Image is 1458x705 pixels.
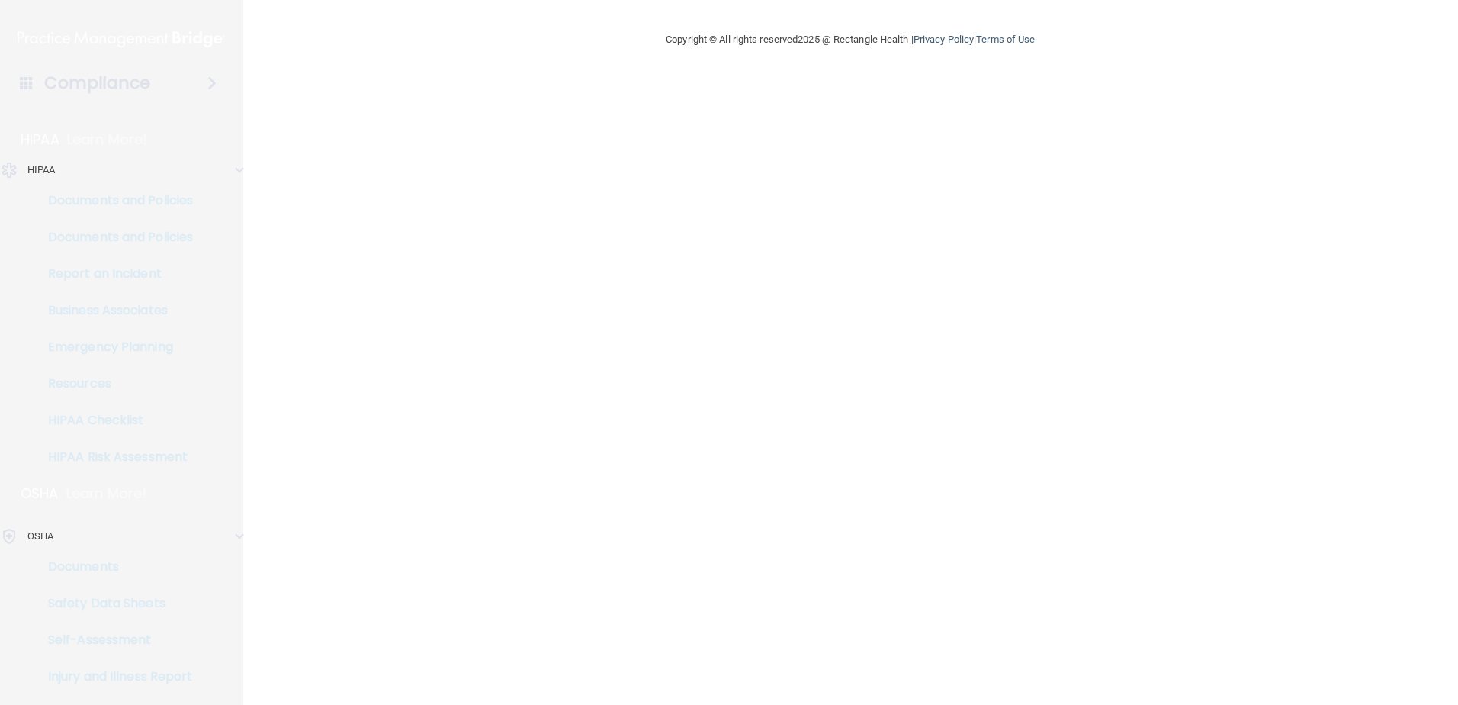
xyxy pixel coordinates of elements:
a: Terms of Use [976,34,1035,45]
p: Injury and Illness Report [10,669,218,684]
p: HIPAA [27,161,56,179]
p: Safety Data Sheets [10,596,218,611]
p: OSHA [27,527,53,546]
p: HIPAA [21,130,59,149]
p: HIPAA Risk Assessment [10,449,218,465]
p: Learn More! [66,484,147,503]
img: PMB logo [18,24,225,54]
h4: Compliance [44,72,150,94]
a: Privacy Policy [914,34,974,45]
p: Report an Incident [10,266,218,282]
p: HIPAA Checklist [10,413,218,428]
p: Documents and Policies [10,230,218,245]
p: OSHA [21,484,59,503]
p: Self-Assessment [10,633,218,648]
p: Documents and Policies [10,193,218,208]
p: Documents [10,559,218,575]
p: Emergency Planning [10,340,218,355]
p: Learn More! [67,130,148,149]
p: Resources [10,376,218,391]
p: Business Associates [10,303,218,318]
div: Copyright © All rights reserved 2025 @ Rectangle Health | | [572,15,1129,64]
